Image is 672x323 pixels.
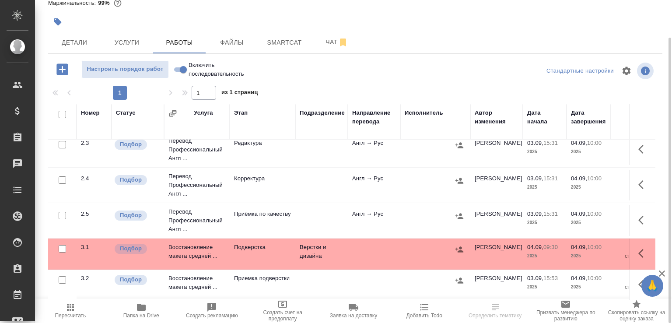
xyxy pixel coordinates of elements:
[543,140,558,146] p: 15:31
[527,252,562,260] p: 2025
[615,243,650,252] p: 1
[641,275,663,297] button: 🙏
[168,109,177,118] button: Сгруппировать
[234,210,291,218] p: Приёмка по качеству
[633,243,654,264] button: Здесь прячутся важные кнопки
[338,37,348,48] svg: Отписаться
[106,37,148,48] span: Услуги
[615,252,650,260] p: страница
[114,210,160,221] div: Можно подбирать исполнителей
[81,174,107,183] div: 2.4
[637,63,655,79] span: Посмотреть информацию
[544,64,616,78] div: split button
[247,298,318,323] button: Создать счет на предоплату
[571,252,606,260] p: 2025
[615,147,650,156] p: слово
[114,274,160,286] div: Можно подбирать исполнителей
[453,174,466,187] button: Назначить
[571,244,587,250] p: 04.09,
[571,211,587,217] p: 04.09,
[316,37,358,48] span: Чат
[543,244,558,250] p: 09:30
[527,183,562,192] p: 2025
[571,147,606,156] p: 2025
[189,61,244,78] span: Включить последовательность
[81,60,169,78] button: Настроить порядок работ
[405,109,443,117] div: Исполнитель
[252,309,313,322] span: Создать счет на предоплату
[234,243,291,252] p: Подверстка
[330,312,377,319] span: Заявка на доставку
[571,275,587,281] p: 04.09,
[571,175,587,182] p: 04.09,
[164,132,230,167] td: Перевод Профессиональный Англ ...
[527,140,543,146] p: 03.09,
[615,210,650,218] p: 0
[295,239,348,269] td: Верстки и дизайна
[615,183,650,192] p: слово
[50,60,74,78] button: Добавить работу
[633,139,654,160] button: Здесь прячутся важные кнопки
[615,174,650,183] p: 0
[470,205,523,236] td: [PERSON_NAME]
[406,312,442,319] span: Добавить Todo
[164,270,230,300] td: Восстановление макета средней ...
[527,211,543,217] p: 03.09,
[263,37,305,48] span: Smartcat
[120,211,142,220] p: Подбор
[615,139,650,147] p: 0
[470,239,523,269] td: [PERSON_NAME]
[527,175,543,182] p: 03.09,
[86,64,164,74] span: Настроить порядок работ
[633,210,654,231] button: Здесь прячутся важные кнопки
[469,312,521,319] span: Определить тематику
[633,174,654,195] button: Здесь прячутся важные кнопки
[81,210,107,218] div: 2.5
[81,109,100,117] div: Номер
[81,243,107,252] div: 3.1
[234,139,291,147] p: Редактура
[348,170,400,200] td: Англ → Рус
[475,109,518,126] div: Автор изменения
[177,298,248,323] button: Создать рекламацию
[543,275,558,281] p: 15:53
[615,109,650,126] div: Общий объем
[81,139,107,147] div: 2.3
[186,312,238,319] span: Создать рекламацию
[352,109,396,126] div: Направление перевода
[120,176,142,184] p: Подбор
[615,283,650,291] p: страница
[53,37,95,48] span: Детали
[211,37,253,48] span: Файлы
[158,37,200,48] span: Работы
[221,87,258,100] span: из 1 страниц
[530,298,601,323] button: Призвать менеджера по развитию
[571,183,606,192] p: 2025
[587,275,602,281] p: 10:00
[460,298,531,323] button: Определить тематику
[527,218,562,227] p: 2025
[164,239,230,269] td: Восстановление макета средней ...
[587,140,602,146] p: 10:00
[348,134,400,165] td: Англ → Рус
[114,174,160,186] div: Можно подбирать исполнителей
[571,109,606,126] div: Дата завершения
[55,312,86,319] span: Пересчитать
[601,298,672,323] button: Скопировать ссылку на оценку заказа
[571,140,587,146] p: 04.09,
[194,109,213,117] div: Услуга
[81,274,107,283] div: 3.2
[453,243,466,256] button: Назначить
[527,275,543,281] p: 03.09,
[114,139,160,151] div: Можно подбирать исполнителей
[543,211,558,217] p: 15:31
[234,274,291,283] p: Приемка подверстки
[120,244,142,253] p: Подбор
[453,274,466,287] button: Назначить
[348,205,400,236] td: Англ → Рус
[587,211,602,217] p: 10:00
[35,298,106,323] button: Пересчитать
[453,210,466,223] button: Назначить
[48,12,67,32] button: Добавить тэг
[470,170,523,200] td: [PERSON_NAME]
